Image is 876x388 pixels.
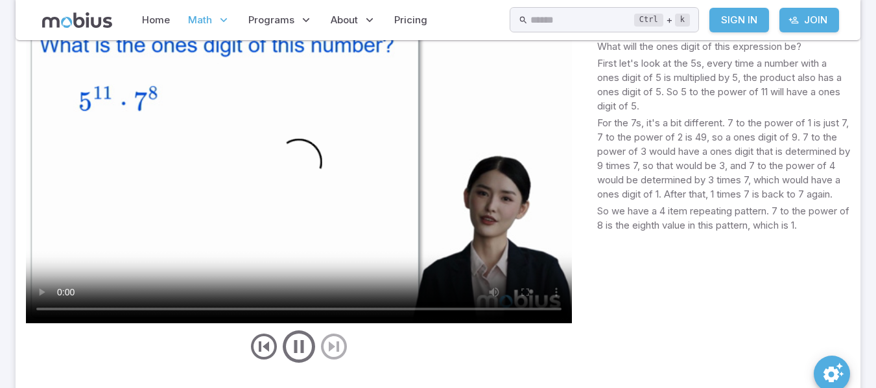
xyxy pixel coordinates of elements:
[138,5,174,35] a: Home
[390,5,431,35] a: Pricing
[634,12,690,28] div: +
[709,8,769,32] a: Sign In
[248,331,279,362] button: previous
[597,204,850,233] p: So we have a 4 item repeating pattern. 7 to the power of 8 is the eighth value in this pattern, w...
[279,327,318,366] button: play/pause/restart
[675,14,690,27] kbd: k
[634,14,663,27] kbd: Ctrl
[597,116,850,201] p: For the 7s, it's a bit different. 7 to the power of 1 is just 7, 7 to the power of 2 is 49, so a ...
[248,13,294,27] span: Programs
[188,13,212,27] span: Math
[597,40,801,54] p: What will the ones digit of this expression be?
[331,13,358,27] span: About
[779,8,839,32] a: Join
[597,56,850,113] p: First let's look at the 5s, every time a number with a ones digit of 5 is multiplied by 5, the pr...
